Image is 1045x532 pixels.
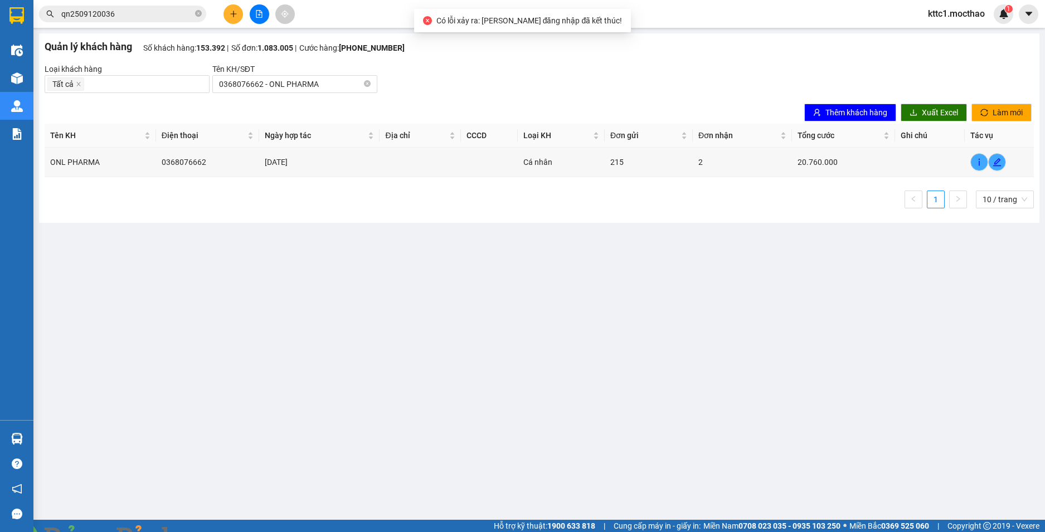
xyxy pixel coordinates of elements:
[45,39,132,55] div: Quản lý khách hàng
[461,124,518,148] th: CCCD
[927,191,944,208] a: 1
[971,158,988,167] span: info
[50,129,142,141] span: Tên KH
[614,520,701,532] span: Cung cấp máy in - giấy in:
[976,191,1034,208] div: kích thước trang
[703,520,840,532] span: Miền Nam
[156,148,259,177] td: 0368076662
[604,520,605,532] span: |
[698,129,778,141] span: Đơn nhận
[231,43,257,52] span: Số đơn:
[265,156,374,168] div: [DATE]
[983,191,1027,208] span: 10 / trang
[250,4,269,24] button: file-add
[1005,5,1013,13] sup: 1
[45,148,156,177] td: ONL PHARMA
[901,104,967,121] button: downloadXuất Excel
[989,158,1005,167] span: edit
[895,124,965,148] th: Ghi chú
[11,72,23,84] img: warehouse-icon
[905,191,922,208] button: left
[46,10,54,18] span: search
[971,104,1032,121] button: syncLàm mới
[919,7,994,21] span: kttc1.mocthao
[825,106,887,119] span: Thêm khách hàng
[922,106,958,119] span: Xuất Excel
[1007,5,1010,13] span: 1
[212,63,377,75] div: Tên KH/SĐT
[11,128,23,140] img: solution-icon
[927,191,945,208] li: 1
[798,156,890,168] div: 20.760.000
[813,109,821,118] span: user-add
[999,9,1009,19] img: icon-new-feature
[436,16,623,25] span: Có lỗi xảy ra: [PERSON_NAME] đăng nhập đã kết thúc!
[255,10,263,18] span: file-add
[195,9,202,19] span: close-circle
[12,458,22,469] span: question-circle
[47,77,84,91] span: Tất cả
[364,79,371,90] span: close-circle
[980,109,988,118] span: sync
[988,153,1006,171] button: edit
[1024,9,1034,19] span: caret-down
[9,7,24,24] img: logo-vxr
[1019,4,1038,24] button: caret-down
[983,522,991,530] span: copyright
[195,10,202,17] span: close-circle
[196,43,225,52] strong: 153.392
[257,43,293,52] strong: 1.083.005
[265,129,366,141] span: Ngày hợp tác
[385,129,446,141] span: Địa chỉ
[965,124,1034,148] th: Tác vụ
[61,8,193,20] input: Tìm tên, số ĐT hoặc mã đơn
[281,10,289,18] span: aim
[937,520,939,532] span: |
[949,191,967,208] li: Trang Kế
[698,156,786,168] div: 2
[76,81,81,88] span: close
[804,104,896,121] button: user-addThêm khách hàng
[523,129,591,141] span: Loại KH
[738,521,840,530] strong: 0708 023 035 - 0935 103 250
[230,10,237,18] span: plus
[523,156,599,168] div: Cá nhân
[339,43,405,52] strong: [PHONE_NUMBER]
[299,43,339,52] span: Cước hàng:
[881,521,929,530] strong: 0369 525 060
[610,156,687,168] div: 215
[364,80,371,87] span: close-circle
[45,63,210,75] div: Loại khách hàng
[955,196,961,202] span: right
[12,509,22,519] span: message
[547,521,595,530] strong: 1900 633 818
[910,196,917,202] span: left
[949,191,967,208] button: right
[993,106,1023,119] span: Làm mới
[143,43,196,52] span: Số khách hàng:
[910,109,917,118] span: download
[275,4,295,24] button: aim
[423,16,432,25] span: close-circle
[11,100,23,112] img: warehouse-icon
[52,78,74,90] span: Tất cả
[849,520,929,532] span: Miền Bắc
[11,433,23,445] img: warehouse-icon
[12,484,22,494] span: notification
[11,45,23,56] img: warehouse-icon
[610,129,679,141] span: Đơn gửi
[970,153,988,171] button: info
[494,520,595,532] span: Hỗ trợ kỹ thuật:
[798,129,881,141] span: Tổng cước
[843,524,847,528] span: ⚪️
[223,4,243,24] button: plus
[162,129,245,141] span: Điện thoại
[905,191,922,208] li: Trang Trước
